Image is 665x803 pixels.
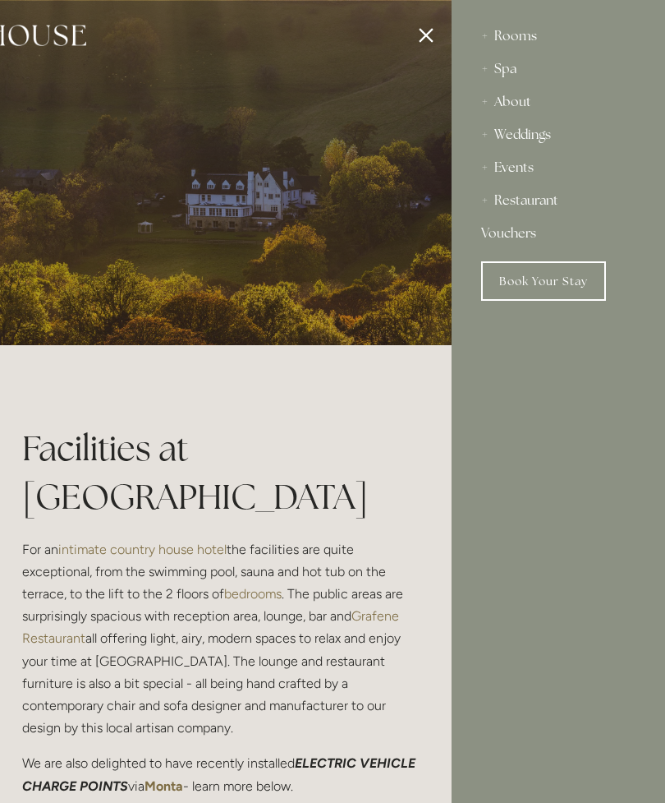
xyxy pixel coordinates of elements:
div: Rooms [481,20,635,53]
div: Spa [481,53,635,85]
a: Book Your Stay [481,261,606,301]
div: About [481,85,635,118]
div: Weddings [481,118,635,151]
div: Events [481,151,635,184]
div: Restaurant [481,184,635,217]
a: Vouchers [481,217,635,250]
